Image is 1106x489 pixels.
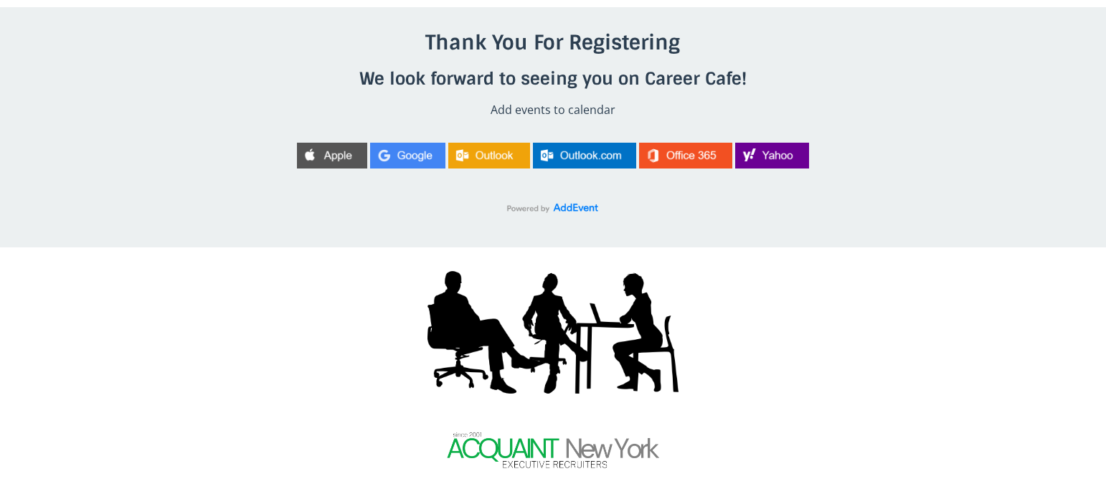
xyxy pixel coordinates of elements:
[639,146,732,162] a: Office 365
[448,143,530,168] img: Outlook
[220,67,886,90] h4: We look forward to seeing you on Career Cafe!
[735,143,810,168] img: Yahoo
[445,429,661,470] img: 58f328f-c01-b0f6-6e18-c8d7c027583_48d72acf-3dc7-4f83-947d-5f1173b3d2f6.png
[297,146,367,162] a: Apple
[297,143,367,168] img: Apple
[220,101,886,120] p: Add events to calendar
[533,143,636,168] img: Outlook.com
[370,143,445,168] img: Google
[533,146,636,162] a: Outlook.com
[448,146,530,162] a: Outlook
[220,30,886,56] h3: Thank You For Registering
[427,270,679,395] img: 811a87a-cc3b-f3d-1078-ea44ae02e82d_62844e1a-7e4b-4509-a089-ae941d18ca15.png
[639,143,732,168] img: Office 365
[735,146,810,162] a: Yahoo
[370,146,445,162] a: Google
